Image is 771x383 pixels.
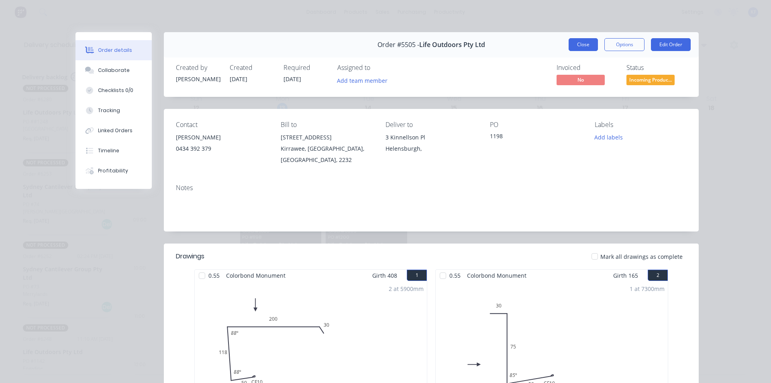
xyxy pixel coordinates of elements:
div: 1 at 7300mm [630,285,665,293]
div: 3 Kinnellson Pl [385,132,477,143]
div: Required [284,64,328,72]
button: Close [569,38,598,51]
button: Add team member [333,75,392,86]
div: 1198 [490,132,582,143]
div: Assigned to [337,64,418,72]
span: 0.55 [446,270,464,281]
div: Created [230,64,274,72]
div: Linked Orders [98,127,133,134]
button: Add team member [337,75,392,86]
div: Helensburgh, [385,143,477,154]
span: Incoming Produc... [626,75,675,85]
button: Linked Orders [75,121,152,141]
div: [STREET_ADDRESS] [281,132,373,143]
div: Status [626,64,687,72]
span: [DATE] [284,75,301,83]
div: Deliver to [385,121,477,129]
button: 1 [407,270,427,281]
div: 2 at 5900mm [389,285,424,293]
div: [PERSON_NAME] [176,132,268,143]
span: Girth 408 [372,270,397,281]
div: Profitability [98,167,128,174]
span: Mark all drawings as complete [600,252,683,261]
button: Incoming Produc... [626,75,675,87]
div: Tracking [98,107,120,114]
button: Add labels [590,132,627,143]
div: 3 Kinnellson PlHelensburgh, [385,132,477,158]
span: 0.55 [205,270,223,281]
div: Contact [176,121,268,129]
div: [PERSON_NAME] [176,75,220,83]
div: Labels [595,121,687,129]
button: Collaborate [75,60,152,80]
button: Timeline [75,141,152,161]
div: Created by [176,64,220,72]
button: 2 [648,270,668,281]
span: Life Outdoors Pty Ltd [419,41,485,49]
button: Profitability [75,161,152,181]
div: Invoiced [557,64,617,72]
div: [STREET_ADDRESS]Kirrawee, [GEOGRAPHIC_DATA], [GEOGRAPHIC_DATA], 2232 [281,132,373,166]
div: Collaborate [98,67,130,74]
span: [DATE] [230,75,247,83]
span: No [557,75,605,85]
div: Notes [176,184,687,192]
div: Bill to [281,121,373,129]
span: Colorbond Monument [223,270,289,281]
div: Drawings [176,252,204,261]
div: PO [490,121,582,129]
button: Options [604,38,645,51]
div: Checklists 0/0 [98,87,133,94]
button: Checklists 0/0 [75,80,152,100]
div: Timeline [98,147,119,154]
span: Girth 165 [613,270,638,281]
div: Kirrawee, [GEOGRAPHIC_DATA], [GEOGRAPHIC_DATA], 2232 [281,143,373,166]
span: Colorbond Monument [464,270,530,281]
div: 0434 392 379 [176,143,268,154]
div: Order details [98,47,132,54]
button: Edit Order [651,38,691,51]
span: Order #5505 - [377,41,419,49]
button: Order details [75,40,152,60]
button: Tracking [75,100,152,121]
div: [PERSON_NAME]0434 392 379 [176,132,268,158]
